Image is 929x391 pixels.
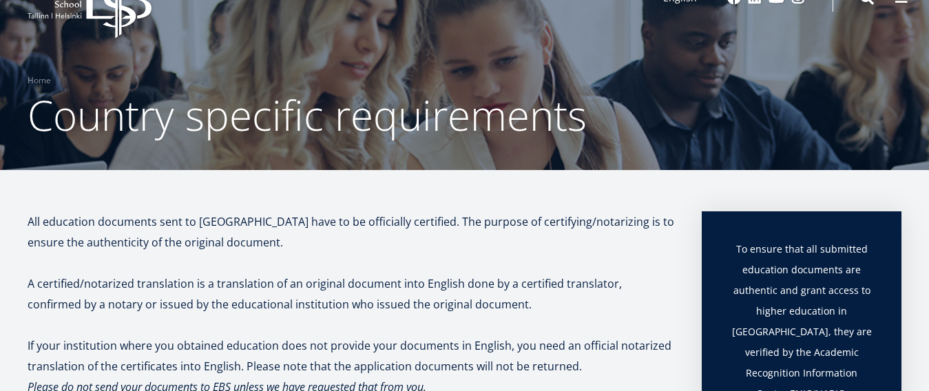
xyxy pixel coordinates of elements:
p: If your institution where you obtained education does not provide your documents in English, you ... [28,335,674,377]
a: Home [28,74,51,87]
span: Country specific requirements [28,87,587,143]
p: A certified/notarized translation is a translation of an original document into English done by a... [28,273,674,315]
p: All education documents sent to [GEOGRAPHIC_DATA] have to be officially certified. The purpose of... [28,211,674,253]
